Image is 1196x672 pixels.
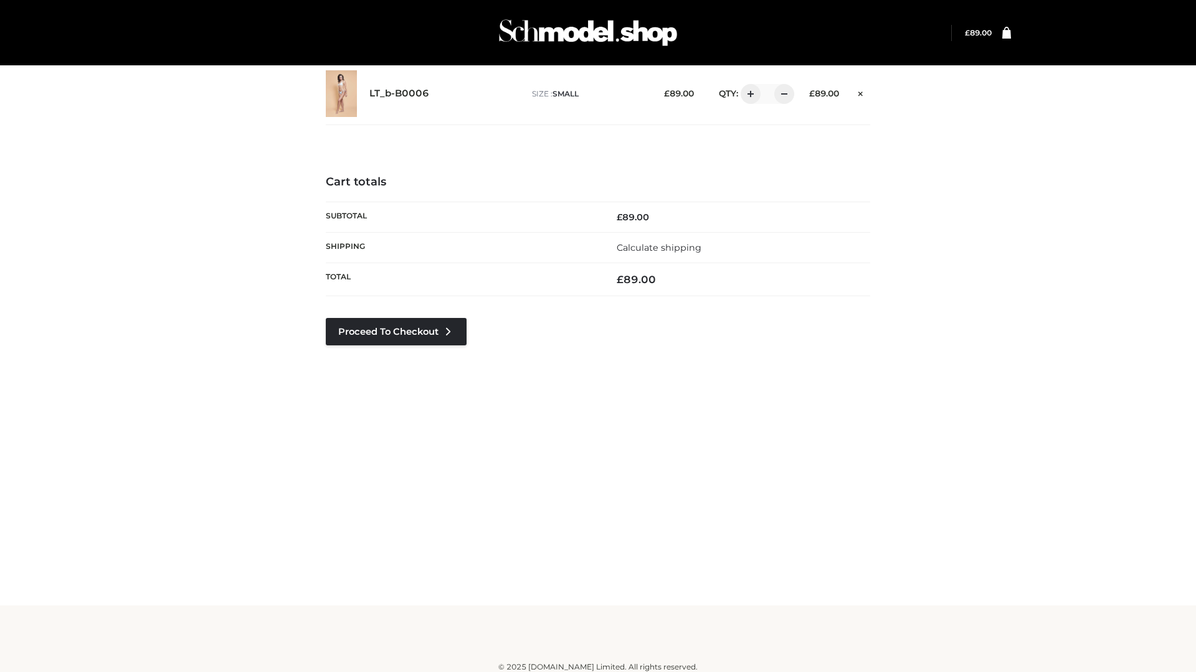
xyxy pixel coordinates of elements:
div: QTY: [706,84,790,104]
span: £ [664,88,670,98]
span: SMALL [553,89,579,98]
span: £ [617,273,624,286]
span: £ [965,28,970,37]
a: Proceed to Checkout [326,318,467,345]
bdi: 89.00 [617,212,649,223]
a: LT_b-B0006 [369,88,429,100]
bdi: 89.00 [809,88,839,98]
a: Remove this item [852,84,870,100]
bdi: 89.00 [965,28,992,37]
th: Subtotal [326,202,598,232]
a: £89.00 [965,28,992,37]
a: Calculate shipping [617,242,701,253]
span: £ [809,88,815,98]
p: size : [532,88,645,100]
th: Shipping [326,232,598,263]
th: Total [326,263,598,296]
h4: Cart totals [326,175,870,189]
img: Schmodel Admin 964 [495,8,681,57]
bdi: 89.00 [664,88,694,98]
bdi: 89.00 [617,273,656,286]
span: £ [617,212,622,223]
